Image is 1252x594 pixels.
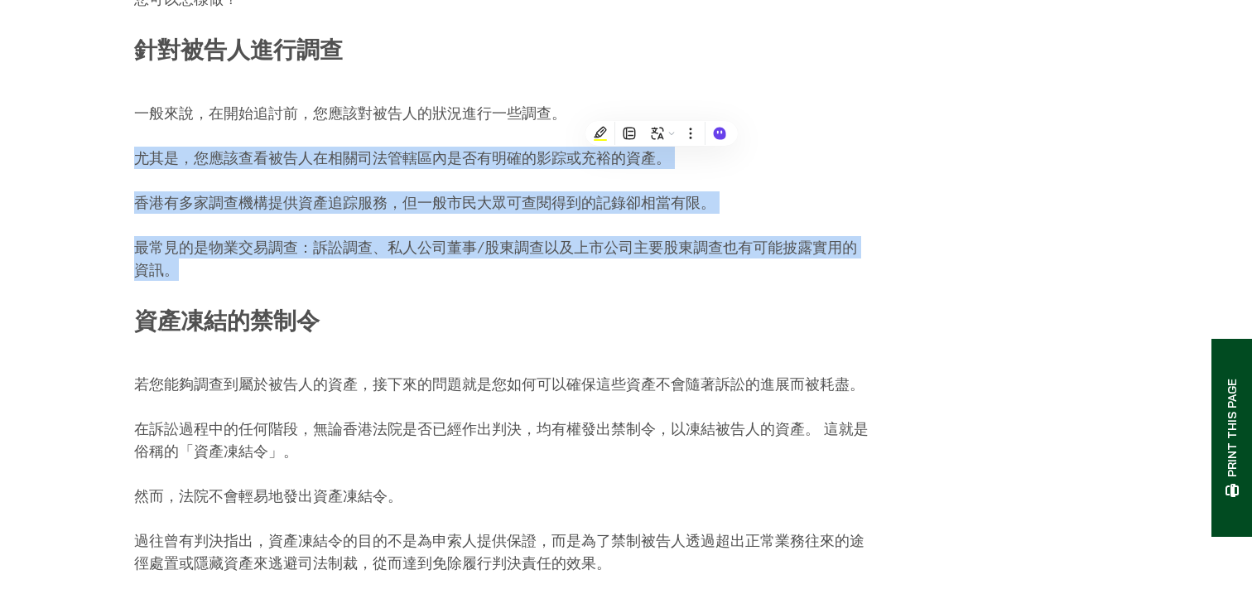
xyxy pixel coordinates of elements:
[134,191,872,214] p: 香港有多家調查機構提供資產追踪服務，但一般市民大眾可查閱得到的記錄卻相當有限。
[134,529,872,574] p: 過往曾有判決指出，資產凍結令的目的不是為申索人提供保證，而是為了禁制被告人透過超出正常業務往來的途徑處置或隱藏資產來逃避司法制裁，從而達到免除履行判決責任的效果。
[134,418,872,462] p: 在訴訟過程中的任何階段，無論香港法院是否已經作出判決，均有權發出禁制令，以凍結被告人的資產。 這就是俗稱的「資產凍結令」。
[134,306,320,335] strong: 資產凍結的禁制令
[134,236,872,281] p: 最常見的是物業交易調查：訴訟調查、私人公司董事/股東調查以及上市公司主要股東調查也有可能披露實用的資訊。
[134,35,343,64] strong: 針對被告人進行調查
[134,485,872,507] p: 然而，法院不會輕易地發出資產凍結令。
[134,373,872,395] p: 若您能夠調查到屬於被告人的資產，接下來的問題就是您如何可以確保這些資產不會隨著訴訟的進展而被耗盡。
[134,147,872,169] p: 尤其是，您應該查看被告人在相關司法管轄區內是否有明確的影踪或充裕的資產。
[134,102,872,124] p: 一般來說，在開始追討前，您應該對被告人的狀況進行一些調查。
